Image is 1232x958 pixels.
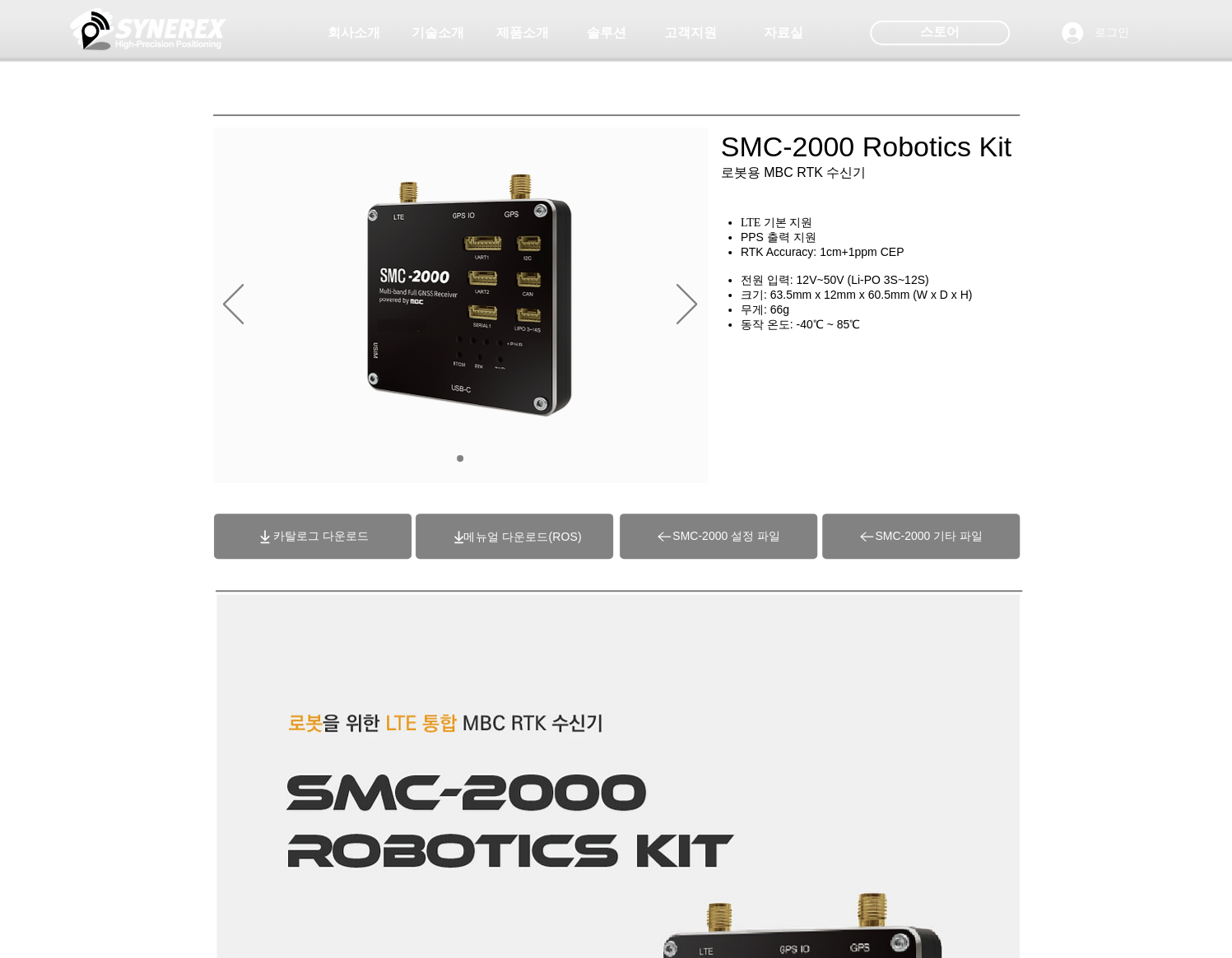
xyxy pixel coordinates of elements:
[1043,887,1232,958] iframe: Wix Chat
[397,16,479,49] a: 기술소개
[457,455,463,462] a: 01
[741,245,904,258] span: RTK Accuracy: 1cm+1ppm CEP
[565,16,648,49] a: 솔루션
[870,21,1010,45] div: 스토어
[496,25,549,42] span: 제품소개
[741,288,973,301] span: 크기: 63.5mm x 12mm x 60.5mm (W x D x H)
[742,16,825,49] a: 자료실
[214,514,411,559] a: 카탈로그 다운로드
[313,16,395,49] a: 회사소개
[1089,25,1135,41] span: 로그인
[463,530,581,543] a: (ROS)메뉴얼 다운로드
[676,284,697,327] button: 다음
[213,128,708,483] div: 슬라이드쇼
[649,16,732,49] a: 고객지원
[741,318,860,331] span: 동작 온도: -40℃ ~ 85℃
[764,25,803,42] span: 자료실
[587,25,626,42] span: 솔루션
[223,284,244,327] button: 이전
[362,173,577,420] img: 대지 2.png
[1050,17,1141,49] button: 로그인
[273,529,369,544] span: 카탈로그 다운로드
[741,303,789,316] span: 무게: 66g
[451,455,470,462] nav: 슬라이드
[620,514,817,559] a: SMC-2000 설정 파일
[481,16,564,49] a: 제품소개
[664,25,717,42] span: 고객지원
[328,25,380,42] span: 회사소개
[920,23,960,41] span: 스토어
[411,25,464,42] span: 기술소개
[70,4,226,53] img: 씨너렉스_White_simbol_대지 1.png
[822,514,1020,559] a: SMC-2000 기타 파일
[672,529,780,544] span: SMC-2000 설정 파일
[741,273,929,286] span: 전원 입력: 12V~50V (Li-PO 3S~12S)
[875,529,983,544] span: SMC-2000 기타 파일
